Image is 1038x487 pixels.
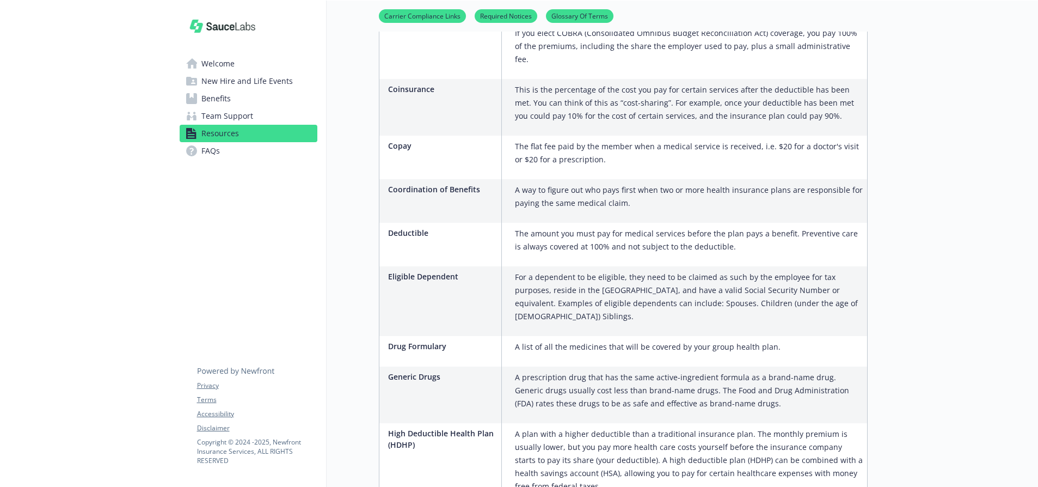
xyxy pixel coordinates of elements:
a: Carrier Compliance Links [379,10,466,21]
span: FAQs [201,142,220,160]
a: Accessibility [197,409,317,419]
a: Terms [197,395,317,405]
p: Eligible Dependent [388,271,497,282]
a: FAQs [180,142,317,160]
p: Deductible [388,227,497,239]
p: Coordination of Benefits [388,184,497,195]
p: Copay [388,140,497,151]
p: A prescription drug that has the same active-ingredient formula as a brand-name drug. Generic dru... [515,371,863,410]
a: Required Notices [475,10,537,21]
span: Team Support [201,107,253,125]
p: A way to figure out who pays first when two or more health insurance plans are responsible for pa... [515,184,863,210]
span: Benefits [201,90,231,107]
span: Resources [201,125,239,142]
p: The amount you must pay for medical services before the plan pays a benefit. Preventive care is a... [515,227,863,253]
p: This is the percentage of the cost you pay for certain services after the deductible has been met... [515,83,863,123]
a: Welcome [180,55,317,72]
p: Copyright © 2024 - 2025 , Newfront Insurance Services, ALL RIGHTS RESERVED [197,437,317,465]
p: Generic Drugs [388,371,497,382]
span: New Hire and Life Events [201,72,293,90]
p: A list of all the medicines that will be covered by your group health plan. [515,340,781,354]
p: Drug Formulary [388,340,497,352]
a: Team Support [180,107,317,125]
p: A federal law that may allow you to temporarily keep health coverage after your employment ends, ... [515,1,863,66]
p: High Deductible Health Plan (HDHP) [388,428,497,451]
a: Glossary Of Terms [546,10,613,21]
a: Resources [180,125,317,142]
a: Disclaimer [197,423,317,433]
p: Coinsurance [388,83,497,95]
p: For a dependent to be eligible, they need to be claimed as such by the employee for tax purposes,... [515,271,863,323]
p: The flat fee paid by the member when a medical service is received, i.e. $20 for a doctor's visit... [515,140,863,166]
span: Welcome [201,55,235,72]
a: Benefits [180,90,317,107]
a: Privacy [197,381,317,391]
a: New Hire and Life Events [180,72,317,90]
